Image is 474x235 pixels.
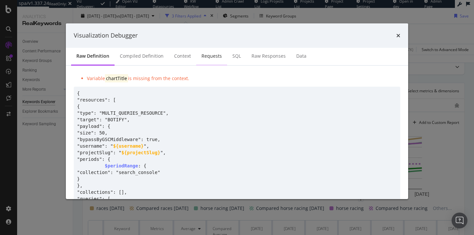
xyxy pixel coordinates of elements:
[296,53,306,59] div: Data
[174,53,191,59] div: Context
[452,213,467,228] div: Open Intercom Messenger
[74,31,138,40] div: Visualization Debugger
[396,31,400,40] div: times
[251,53,286,59] div: Raw Responses
[105,74,128,82] mark: chartTitle
[105,163,138,168] span: $periodRange
[121,150,160,155] span: ${projectSlug}
[120,53,164,59] div: Compiled Definition
[113,143,144,149] span: ${username}
[201,53,222,59] div: Requests
[232,53,241,59] div: SQL
[76,53,109,59] div: Raw Definition
[87,73,400,83] li: Variable is missing from the context.
[66,23,408,199] div: modal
